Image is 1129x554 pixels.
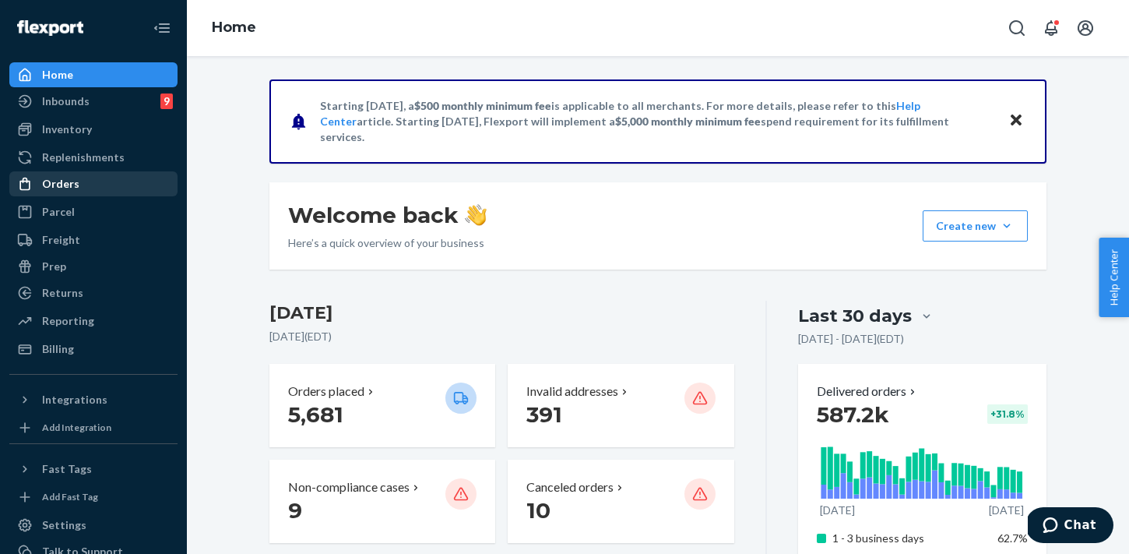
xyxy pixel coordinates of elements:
iframe: Opens a widget where you can chat to one of our agents [1028,507,1113,546]
a: Add Integration [9,418,178,437]
div: Integrations [42,392,107,408]
div: Reporting [42,313,94,329]
div: Settings [42,517,86,533]
p: Starting [DATE], a is applicable to all merchants. For more details, please refer to this article... [320,98,994,145]
button: Fast Tags [9,457,178,482]
div: Freight [42,232,80,248]
button: Invalid addresses 391 [508,364,733,447]
span: $500 monthly minimum fee [414,99,551,112]
div: Billing [42,341,74,357]
span: 587.2k [817,401,889,428]
button: Delivered orders [817,383,919,401]
div: Last 30 days [798,304,912,328]
p: [DATE] [989,503,1024,518]
button: Create new [923,210,1028,242]
p: [DATE] ( EDT ) [269,329,734,344]
span: $5,000 monthly minimum fee [615,115,761,128]
a: Home [9,62,178,87]
span: 9 [288,497,302,524]
div: Inbounds [42,94,90,109]
a: Home [212,19,256,36]
a: Inventory [9,117,178,142]
div: Home [42,67,73,83]
div: 9 [160,94,173,109]
div: Replenishments [42,150,125,165]
div: Add Fast Tag [42,490,98,503]
p: [DATE] [820,503,855,518]
button: Canceled orders 10 [508,460,733,543]
div: Orders [42,176,79,192]
p: Invalid addresses [526,383,618,401]
button: Open Search Box [1001,12,1032,44]
a: Replenishments [9,145,178,170]
button: Close Navigation [146,12,178,44]
span: 10 [526,497,550,524]
a: Add Fast Tag [9,488,178,506]
a: Parcel [9,199,178,224]
p: 1 - 3 business days [832,531,986,546]
img: Flexport logo [17,20,83,36]
button: Help Center [1099,238,1129,317]
span: 62.7% [997,531,1028,545]
p: [DATE] - [DATE] ( EDT ) [798,331,904,347]
span: 391 [526,401,562,428]
button: Orders placed 5,681 [269,364,495,447]
button: Open account menu [1070,12,1101,44]
span: 5,681 [288,401,343,428]
a: Inbounds9 [9,89,178,114]
button: Close [1006,110,1026,132]
div: Fast Tags [42,461,92,477]
p: Orders placed [288,383,364,401]
a: Reporting [9,309,178,333]
img: hand-wave emoji [465,204,487,226]
a: Returns [9,281,178,305]
button: Non-compliance cases 9 [269,460,495,543]
a: Orders [9,171,178,196]
div: Parcel [42,204,75,220]
div: Add Integration [42,421,111,434]
button: Open notifications [1036,12,1067,44]
h3: [DATE] [269,301,734,326]
a: Prep [9,254,178,279]
h1: Welcome back [288,201,487,229]
div: + 31.8 % [987,404,1028,424]
a: Freight [9,228,178,252]
div: Prep [42,259,66,274]
p: Here’s a quick overview of your business [288,235,487,251]
a: Billing [9,337,178,362]
ol: breadcrumbs [199,5,269,51]
div: Inventory [42,122,92,137]
p: Canceled orders [526,478,614,496]
p: Non-compliance cases [288,478,410,496]
button: Integrations [9,387,178,412]
div: Returns [42,285,83,301]
a: Settings [9,513,178,538]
